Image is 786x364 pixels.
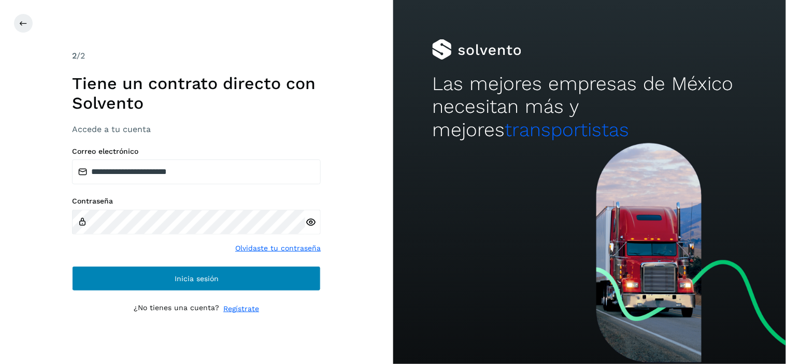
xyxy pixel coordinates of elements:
[72,147,321,156] label: Correo electrónico
[72,197,321,206] label: Contraseña
[72,266,321,291] button: Inicia sesión
[134,303,219,314] p: ¿No tienes una cuenta?
[72,74,321,113] h1: Tiene un contrato directo con Solvento
[505,119,629,141] span: transportistas
[223,303,259,314] a: Regístrate
[175,275,219,282] span: Inicia sesión
[72,51,77,61] span: 2
[432,72,747,141] h2: Las mejores empresas de México necesitan más y mejores
[235,243,321,254] a: Olvidaste tu contraseña
[72,124,321,134] h3: Accede a tu cuenta
[72,50,321,62] div: /2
